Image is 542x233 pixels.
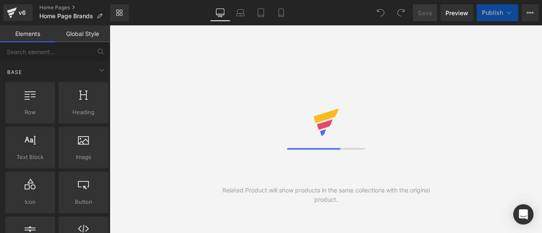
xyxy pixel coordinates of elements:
[440,4,473,21] a: Preview
[251,4,271,21] a: Tablet
[39,4,110,11] a: Home Pages
[482,9,503,16] span: Publish
[210,4,230,21] a: Desktop
[271,4,291,21] a: Mobile
[17,7,28,18] div: v6
[393,4,409,21] button: Redo
[418,8,432,17] span: Save
[55,25,110,42] a: Global Style
[3,4,33,21] a: v6
[372,4,389,21] button: Undo
[218,186,434,204] div: Related Product will show products in the same collections with the original product.
[230,4,251,21] a: Laptop
[477,4,518,21] button: Publish
[6,68,23,76] span: Base
[445,8,468,17] span: Preview
[513,204,534,225] div: Open Intercom Messenger
[61,197,106,206] span: Button
[522,4,539,21] button: More
[61,153,106,162] span: Image
[8,197,53,206] span: Icon
[8,153,53,162] span: Text Block
[8,108,53,117] span: Row
[39,13,93,19] span: Home Page Brands
[110,4,129,21] a: New Library
[61,108,106,117] span: Heading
